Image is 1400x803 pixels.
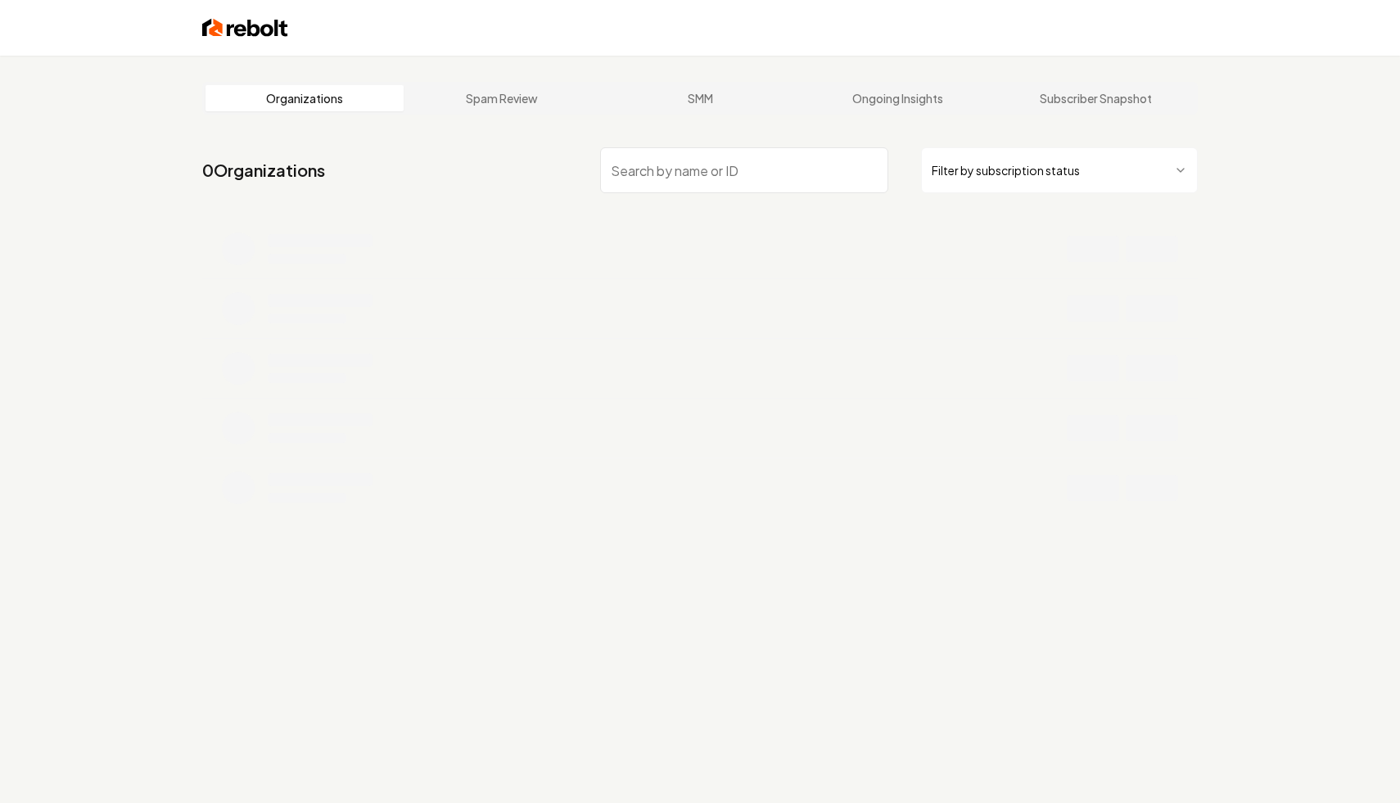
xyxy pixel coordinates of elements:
a: Ongoing Insights [799,85,997,111]
img: Rebolt Logo [202,16,288,39]
a: Organizations [205,85,404,111]
input: Search by name or ID [600,147,888,193]
a: SMM [601,85,799,111]
a: 0Organizations [202,159,325,182]
a: Spam Review [404,85,602,111]
a: Subscriber Snapshot [996,85,1195,111]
